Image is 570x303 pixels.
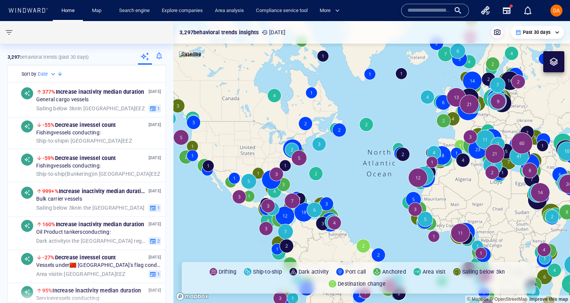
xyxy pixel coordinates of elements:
[8,54,89,61] p: behavioral trends (Past 30 days)
[36,271,58,277] span: Area visit
[42,221,56,227] span: 160%
[42,254,116,260] span: Decrease in vessel count
[36,271,126,277] span: in [GEOGRAPHIC_DATA] EEZ
[36,238,146,244] span: in the [GEOGRAPHIC_DATA] region
[549,3,564,18] button: DA
[42,155,55,161] span: -59%
[523,29,550,36] p: Past 30 days
[116,4,153,17] a: Search engine
[529,297,568,302] a: Map feedback
[253,4,311,17] a: Compliance service tool
[149,88,161,95] p: [DATE]
[42,89,144,95] span: Increase in activity median duration
[423,267,446,276] p: Area visit
[36,238,66,244] span: Dark activity
[36,229,111,236] span: Oil Product tankers conducting:
[149,154,161,161] p: [DATE]
[36,105,78,111] span: Sailing below 3kn
[149,104,161,113] button: 1
[36,196,82,203] span: Bulk carrier vessels
[58,4,78,17] a: Home
[553,8,560,14] span: DA
[42,122,116,128] span: Decrease in vessel count
[36,163,101,169] span: Fishing vessels conducting:
[299,267,329,276] p: Dark activity
[159,4,206,17] a: Explore companies
[156,105,160,112] span: 1
[212,4,247,17] a: Area analysis
[262,28,285,37] p: [DATE]
[36,105,145,112] span: in [GEOGRAPHIC_DATA] EEZ
[156,204,160,211] span: 1
[36,204,144,211] span: in the [GEOGRAPHIC_DATA]
[219,267,237,276] p: Drifting
[36,171,160,177] span: in [GEOGRAPHIC_DATA] EEZ
[36,171,93,177] span: Ship-to-ship ( Bunkering )
[149,237,161,245] button: 2
[179,51,201,59] img: satellite
[523,6,532,15] div: Notification center
[42,122,55,128] span: -55%
[149,254,161,261] p: [DATE]
[149,221,161,228] p: [DATE]
[338,279,386,288] p: Destination change
[36,204,78,210] span: Sailing below 3kn
[21,70,36,78] h6: Sort by
[42,155,116,161] span: Decrease in vessel count
[515,29,559,36] div: Past 30 days
[149,270,161,278] button: 1
[42,188,59,194] span: 999+%
[490,297,527,302] a: OpenStreetMap
[36,96,89,103] span: General cargo vessels
[36,137,132,144] span: in [GEOGRAPHIC_DATA] EEZ
[42,89,56,95] span: 377%
[253,267,282,276] p: Ship-to-ship
[173,21,570,303] canvas: Map
[8,54,20,60] strong: 3,297
[36,129,101,136] span: Fishing vessels conducting:
[181,50,201,59] p: Satellite
[38,70,57,78] div: Date
[156,238,160,244] span: 2
[462,267,505,276] p: Sailing below 3kn
[317,4,346,17] button: More
[467,297,488,302] a: Mapbox
[179,28,259,37] p: 3,297 behavioral trends insights
[149,287,161,294] p: [DATE]
[36,262,161,269] span: Vessels under [GEOGRAPHIC_DATA] 's flag conducting:
[382,267,406,276] p: Anchored
[42,188,147,194] span: Increase in activity median duration
[42,221,144,227] span: Increase in activity median duration
[149,204,161,212] button: 1
[36,137,65,143] span: Ship-to-ship
[538,269,564,297] iframe: Chat
[42,254,55,260] span: -27%
[89,4,107,17] a: Map
[56,4,80,17] button: Home
[176,292,209,301] a: Mapbox logo
[86,4,110,17] button: Map
[320,6,340,15] span: More
[156,271,160,277] span: 1
[38,70,48,78] h6: Date
[345,267,366,276] p: Port call
[149,187,161,195] p: [DATE]
[149,121,161,128] p: [DATE]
